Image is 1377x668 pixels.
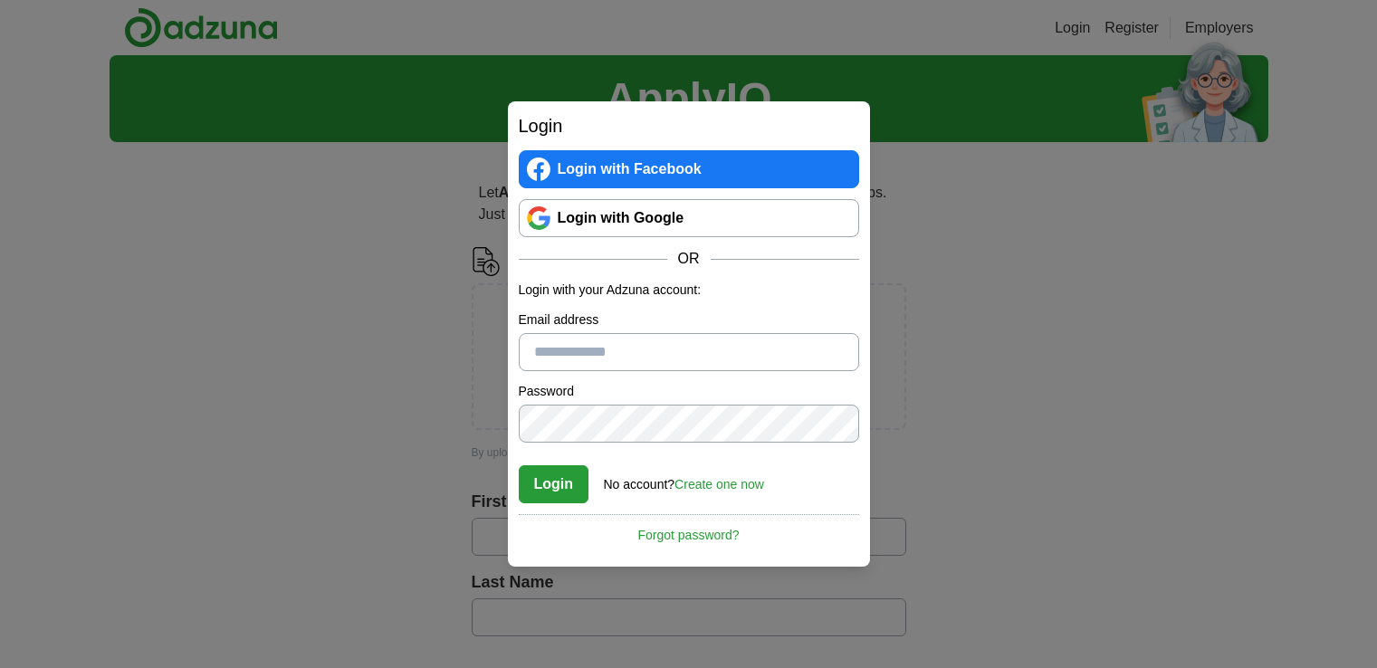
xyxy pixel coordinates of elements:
div: No account? [604,464,764,494]
span: OR [667,248,711,270]
button: Login [519,465,589,503]
h2: Login [519,112,859,139]
a: Create one now [674,477,764,491]
a: Login with Google [519,199,859,237]
label: Password [519,382,859,401]
a: Login with Facebook [519,150,859,188]
p: Login with your Adzuna account: [519,281,859,300]
a: Forgot password? [519,514,859,545]
label: Email address [519,310,859,329]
